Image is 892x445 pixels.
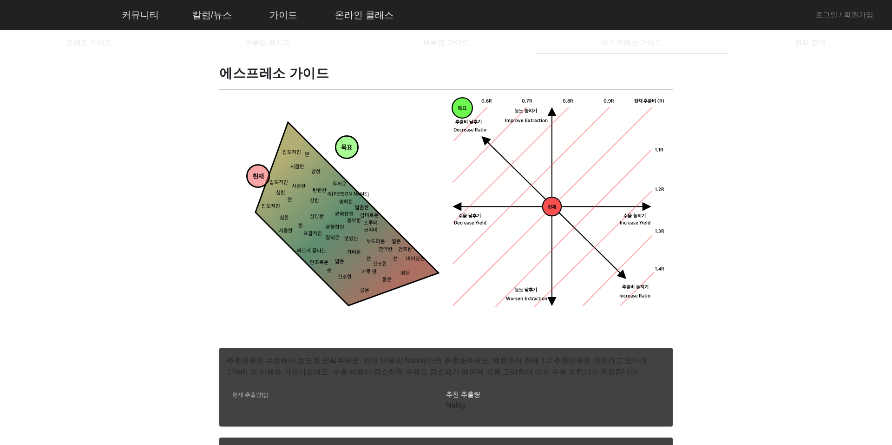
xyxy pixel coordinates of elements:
tspan: 묽은 [382,277,392,283]
tspan: 짠 [298,223,303,229]
tspan: 탄탄한 [313,187,327,193]
tspan: 현재 [253,173,264,181]
tspan: Increase Yield [620,220,651,226]
tspan: 압도적인 [282,149,301,155]
tspan: 0.7R [522,98,532,104]
tspan: 얇은 [335,259,344,265]
img: logo [7,7,105,23]
tspan: 건조한 [398,247,412,253]
tspan: 강한 [311,169,321,175]
tspan: 0.6R [481,98,492,104]
tspan: 0.8R [563,98,573,104]
a: 커뮤니티 [114,2,166,27]
tspan: 1.3R [655,228,664,234]
tspan: Worsen Extraction [506,296,547,302]
tspan: 강한 [310,198,319,204]
tspan: 묽은 [360,287,369,293]
tspan: 가벼운 [347,249,361,255]
span: 에스프레소 가이드 [601,39,662,46]
tspan: 압도적인 [262,203,280,209]
tspan: 짠 [305,152,309,158]
tspan: 추출비 높히기 [622,284,649,290]
tspan: 가루 맛 [361,269,377,275]
tspan: 현재 추출비 (R) [634,98,664,104]
tspan: 쓴 [327,268,332,274]
tspan: 시큼한 [292,184,306,190]
tspan: 목표 [458,106,467,112]
tspan: 균형잡힌 [335,211,354,217]
tspan: 시큼한 [279,228,293,234]
tspan: Decrease Ratio [453,127,487,133]
mat-label: 현재 추출량(g) [232,392,269,398]
tspan: 압도적인 [269,179,288,186]
tspan: 두꺼운 [333,181,347,187]
h1: 에스프레소 가이드 [219,65,673,82]
a: 칼럼/뉴스 [185,2,240,27]
span: 원두 검색 [794,39,826,46]
tspan: 옅은 [392,239,401,245]
span: 브루잉 레시피 [244,39,291,46]
tspan: 맛있는 [344,236,358,242]
tspan: 풍부한 [347,218,361,224]
tspan: 1.2R [655,187,664,193]
tspan: 건조한 [373,261,387,267]
tspan: 심한 [276,190,285,196]
tspan: 건조한 [338,274,352,280]
tspan: 묽은 [401,270,410,276]
tspan: 빠르게 끝나는 [297,248,326,254]
p: 추출비율을 수정해서 농도를 맞춰주세요. 현재 비율의 NaN배만큼 추출해주세요. 예를들어 현재 1:2 추출비율을 가져가고 있다면 1:NaN 의 비율을 가져가보세요. 추출 비율이... [219,348,673,378]
tspan: 농도 높히기 [515,108,537,114]
tspan: 프루티 [364,220,378,226]
tspan: 수율 낮추기 [459,213,481,219]
p: NaNg [446,400,656,411]
tspan: 짠 [288,197,292,203]
a: 가이드 [262,2,305,27]
tspan: 심한 [280,215,289,221]
tspan: 균형잡힌 [326,224,344,230]
tspan: 크리미 [364,227,378,233]
tspan: 잘익은 [326,235,340,241]
tspan: 시큼한 [290,164,304,170]
tspan: 부드러운 [367,239,385,245]
tspan: 쓴 [393,256,398,262]
tspan: 감미로운 [360,213,379,219]
tspan: 수율 높히기 [623,213,646,219]
tspan: 연약한 [379,247,393,253]
tspan: 0.9R [603,98,614,104]
mat-label: 추천 추출량 [446,391,480,398]
tspan: 비어있는 [406,256,425,262]
tspan: 명확한 [339,199,353,206]
a: 온라인 클래스 [328,2,401,27]
tspan: Increase Ratio [619,293,651,299]
tspan: 속[PERSON_NAME] [327,192,369,198]
span: 브루잉 가이드 [423,39,469,46]
tspan: 단조로운 [310,260,328,266]
a: 로그인 / 회원가입 [815,9,873,20]
tspan: 상당한 [310,214,324,220]
tspan: Improve Extraction [505,118,548,124]
tspan: 농도 낮추기 [515,287,537,293]
tspan: 1.4R [655,266,664,272]
span: 분쇄도 가이드 [66,39,112,46]
tspan: 쓴 [367,256,371,262]
tspan: 포괄적인 [303,231,322,237]
tspan: Decrease Yield [454,220,487,226]
tspan: 목표 [341,144,352,152]
tspan: 1.1R [655,147,663,153]
tspan: 현재 [548,204,556,210]
tspan: 추출비 낮추기 [455,119,482,125]
tspan: 달콤한 [355,205,369,211]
